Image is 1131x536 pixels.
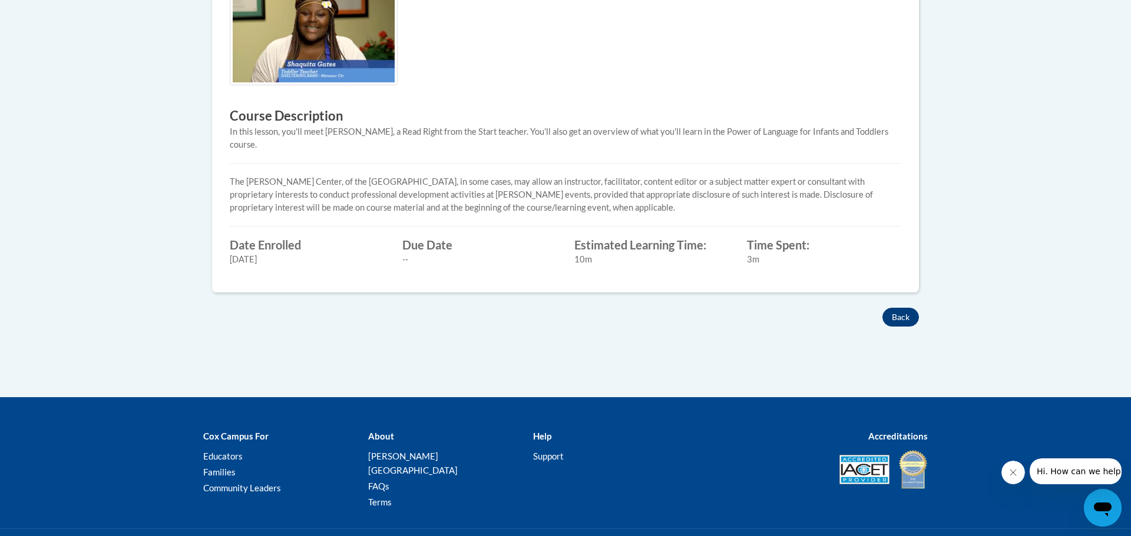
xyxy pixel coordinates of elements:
[868,431,928,441] b: Accreditations
[574,253,729,266] div: 10m
[203,431,269,441] b: Cox Campus For
[1084,489,1122,527] iframe: Button to launch messaging window
[230,107,901,125] h3: Course Description
[203,467,236,477] a: Families
[7,8,95,18] span: Hi. How can we help?
[230,238,385,251] label: Date Enrolled
[747,253,902,266] div: 3m
[368,431,394,441] b: About
[1030,458,1122,484] iframe: Message from company
[368,481,389,491] a: FAQs
[230,175,901,214] p: The [PERSON_NAME] Center, of the [GEOGRAPHIC_DATA], in some cases, may allow an instructor, facil...
[402,238,557,251] label: Due Date
[402,253,557,266] div: --
[1001,461,1025,484] iframe: Close message
[533,431,551,441] b: Help
[747,238,902,251] label: Time Spent:
[230,125,901,151] div: In this lesson, you'll meet [PERSON_NAME], a Read Right from the Start teacher. You'll also get a...
[203,451,243,461] a: Educators
[533,451,564,461] a: Support
[839,455,889,484] img: Accredited IACET® Provider
[368,497,392,507] a: Terms
[203,482,281,493] a: Community Leaders
[574,238,729,251] label: Estimated Learning Time:
[898,449,928,490] img: IDA® Accredited
[368,451,458,475] a: [PERSON_NAME][GEOGRAPHIC_DATA]
[882,308,919,327] button: Back
[230,253,385,266] div: [DATE]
